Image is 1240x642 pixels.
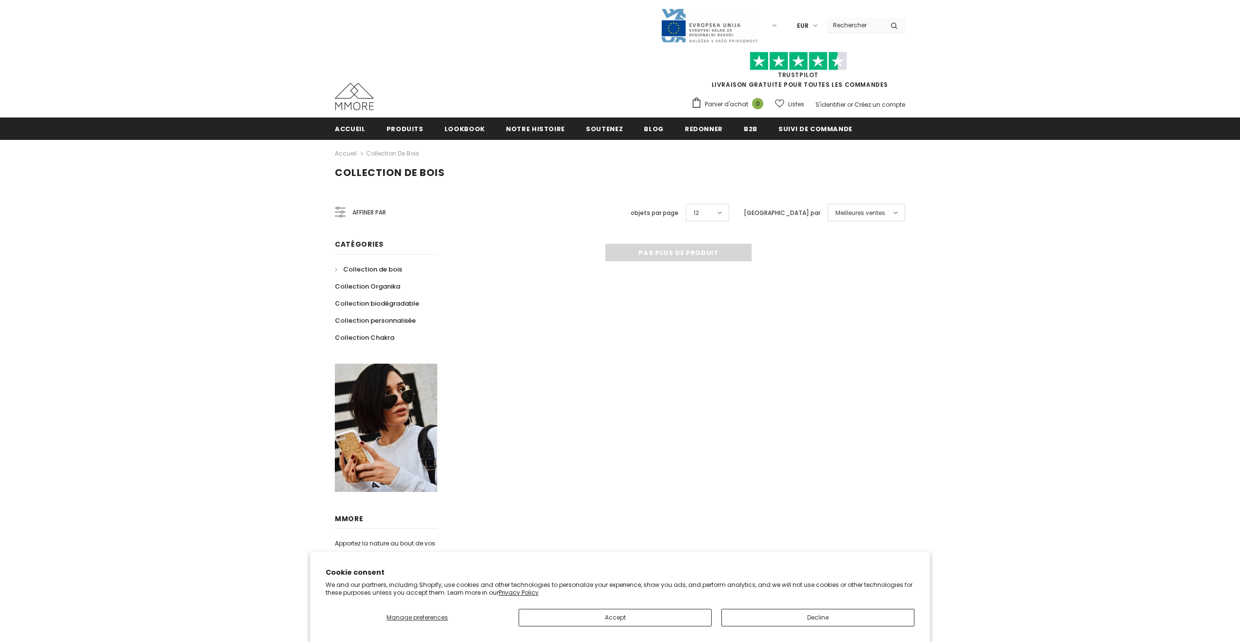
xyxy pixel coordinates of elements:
span: soutenez [586,124,623,134]
button: Decline [721,609,914,626]
span: Notre histoire [506,124,565,134]
a: soutenez [586,117,623,139]
a: Lookbook [445,117,485,139]
span: MMORE [335,514,364,524]
a: Privacy Policy [499,588,539,597]
img: Faites confiance aux étoiles pilotes [750,52,847,71]
img: Javni Razpis [660,8,758,43]
span: Collection personnalisée [335,316,416,325]
a: Collection Chakra [335,329,394,346]
label: [GEOGRAPHIC_DATA] par [744,208,820,218]
a: S'identifier [815,100,846,109]
span: Panier d'achat [705,99,748,109]
span: B2B [744,124,757,134]
a: Accueil [335,117,366,139]
a: Produits [387,117,424,139]
input: Search Site [827,18,883,32]
span: Manage preferences [387,613,448,622]
label: objets par page [631,208,678,218]
span: 0 [752,98,763,109]
a: Listes [775,96,804,113]
span: Collection biodégradable [335,299,419,308]
span: Meilleures ventes [835,208,885,218]
span: Catégories [335,239,384,249]
span: Collection Organika [335,282,400,291]
span: or [847,100,853,109]
span: 12 [694,208,699,218]
span: LIVRAISON GRATUITE POUR TOUTES LES COMMANDES [691,56,905,89]
a: Accueil [335,148,357,159]
button: Manage preferences [326,609,509,626]
a: Collection de bois [335,261,402,278]
a: Notre histoire [506,117,565,139]
button: Accept [519,609,712,626]
a: Collection de bois [366,149,419,157]
h2: Cookie consent [326,567,914,578]
span: Redonner [685,124,723,134]
a: TrustPilot [778,71,818,79]
a: B2B [744,117,757,139]
span: Produits [387,124,424,134]
a: Javni Razpis [660,21,758,29]
img: Cas MMORE [335,83,374,110]
a: Suivi de commande [778,117,852,139]
span: Collection de bois [335,166,445,179]
span: Lookbook [445,124,485,134]
span: Suivi de commande [778,124,852,134]
span: Blog [644,124,664,134]
span: Collection de bois [343,265,402,274]
a: Blog [644,117,664,139]
a: Créez un compte [854,100,905,109]
span: Listes [788,99,804,109]
span: Collection Chakra [335,333,394,342]
p: We and our partners, including Shopify, use cookies and other technologies to personalize your ex... [326,581,914,596]
a: Redonner [685,117,723,139]
a: Panier d'achat 0 [691,97,768,112]
a: Collection Organika [335,278,400,295]
a: Collection personnalisée [335,312,416,329]
a: Collection biodégradable [335,295,419,312]
span: Accueil [335,124,366,134]
span: EUR [797,21,809,31]
span: Affiner par [352,207,386,218]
